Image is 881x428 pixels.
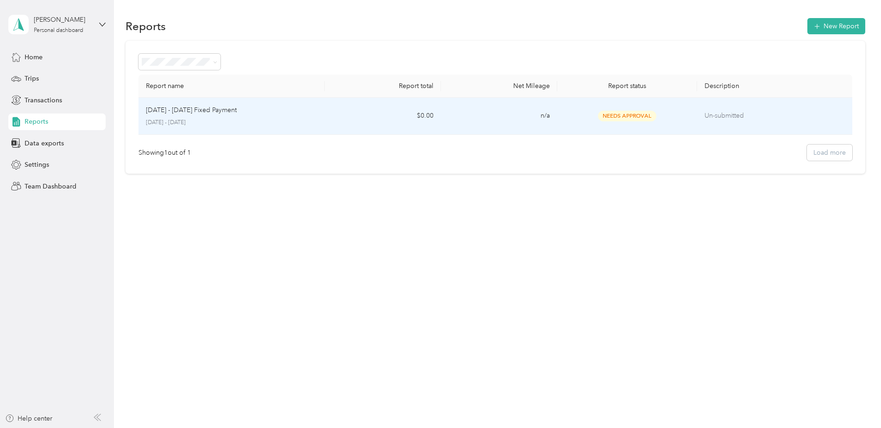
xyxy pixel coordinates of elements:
[25,160,49,170] span: Settings
[807,18,865,34] button: New Report
[25,95,62,105] span: Transactions
[146,105,237,115] p: [DATE] - [DATE] Fixed Payment
[325,98,441,135] td: $0.00
[829,376,881,428] iframe: Everlance-gr Chat Button Frame
[34,15,92,25] div: [PERSON_NAME]
[34,28,83,33] div: Personal dashboard
[25,74,39,83] span: Trips
[325,75,441,98] th: Report total
[5,414,52,423] button: Help center
[705,111,845,121] p: Un-submitted
[441,98,557,135] td: n/a
[697,75,852,98] th: Description
[598,111,656,121] span: Needs Approval
[25,52,43,62] span: Home
[565,82,689,90] div: Report status
[25,138,64,148] span: Data exports
[126,21,166,31] h1: Reports
[25,117,48,126] span: Reports
[25,182,76,191] span: Team Dashboard
[441,75,557,98] th: Net Mileage
[138,148,191,157] div: Showing 1 out of 1
[138,75,325,98] th: Report name
[146,119,317,127] p: [DATE] - [DATE]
